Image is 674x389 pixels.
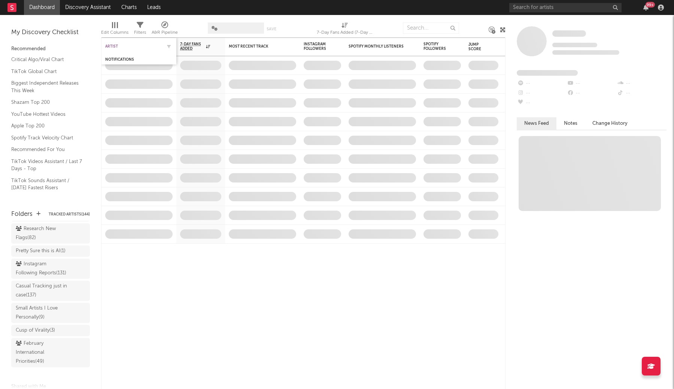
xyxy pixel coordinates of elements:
div: Instagram Following Reports ( 131 ) [16,260,69,278]
div: Notifications [105,57,161,62]
div: -- [617,79,667,88]
div: -- [517,88,567,98]
a: Apple Top 200 [11,122,82,130]
a: Research New Flags(82) [11,223,90,244]
a: Spotify Track Velocity Chart [11,134,82,142]
span: 7-Day Fans Added [180,42,204,51]
div: 99 + [646,2,655,7]
div: Edit Columns [101,28,128,37]
button: Save [267,27,276,31]
a: Small Artists I Love Personally(9) [11,303,90,323]
div: February International Priorities ( 49 ) [16,339,69,366]
a: Some Artist [552,30,586,37]
button: Filter by Artist [165,43,173,50]
a: Casual Tracking just in case(137) [11,281,90,301]
div: Edit Columns [101,19,128,40]
a: YouTube Hottest Videos [11,110,82,118]
div: A&R Pipeline [152,19,178,40]
div: Small Artists I Love Personally ( 9 ) [16,304,69,322]
div: Recommended [11,45,90,54]
a: Shazam Top 200 [11,98,82,106]
a: February International Priorities(49) [11,338,90,367]
div: Research New Flags ( 82 ) [16,224,69,242]
span: Tracking Since: [DATE] [552,43,597,47]
input: Search... [403,22,459,34]
div: Filters [134,19,146,40]
a: Critical Algo/Viral Chart [11,55,82,64]
button: 99+ [643,4,649,10]
div: 7-Day Fans Added (7-Day Fans Added) [317,28,373,37]
div: Cusp of Virality ( 3 ) [16,326,55,335]
div: -- [567,79,616,88]
div: Filters [134,28,146,37]
button: News Feed [517,117,556,130]
span: Fans Added by Platform [517,70,578,76]
a: Biggest Independent Releases This Week [11,79,82,94]
div: Instagram Followers [304,42,330,51]
div: 7-Day Fans Added (7-Day Fans Added) [317,19,373,40]
div: -- [567,88,616,98]
div: Artist [105,44,161,49]
input: Search for artists [509,3,622,12]
div: My Discovery Checklist [11,28,90,37]
div: -- [517,79,567,88]
a: TikTok Global Chart [11,67,82,76]
a: Recommended For You [11,145,82,154]
span: 0 fans last week [552,50,619,55]
div: Jump Score [468,42,487,51]
div: Folders [11,210,33,219]
div: Most Recent Track [229,44,285,49]
a: TikTok Videos Assistant / Last 7 Days - Top [11,157,82,173]
button: Notes [556,117,585,130]
div: Spotify Followers [423,42,450,51]
button: Tracked Artists(144) [49,212,90,216]
button: Change History [585,117,635,130]
div: Pretty Sure this is AI ( 1 ) [16,247,66,256]
a: Cusp of Virality(3) [11,325,90,336]
div: Spotify Monthly Listeners [349,44,405,49]
div: A&R Pipeline [152,28,178,37]
a: Pretty Sure this is AI(1) [11,245,90,257]
div: -- [517,98,567,108]
a: Instagram Following Reports(131) [11,259,90,279]
div: -- [617,88,667,98]
a: TikTok Sounds Assistant / [DATE] Fastest Risers [11,177,82,192]
div: Casual Tracking just in case ( 137 ) [16,282,69,300]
